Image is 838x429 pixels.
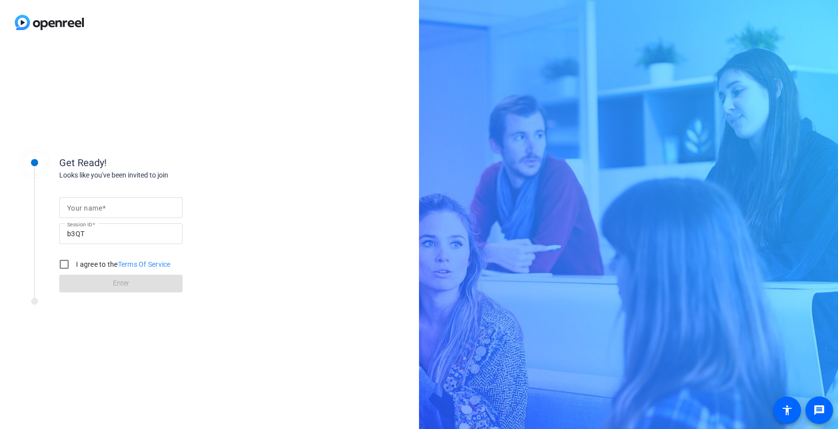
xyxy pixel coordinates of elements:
[118,260,171,268] a: Terms Of Service
[74,259,171,269] label: I agree to the
[59,155,257,170] div: Get Ready!
[813,404,825,416] mat-icon: message
[59,170,257,180] div: Looks like you've been invited to join
[781,404,793,416] mat-icon: accessibility
[67,204,102,212] mat-label: Your name
[67,221,92,227] mat-label: Session ID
